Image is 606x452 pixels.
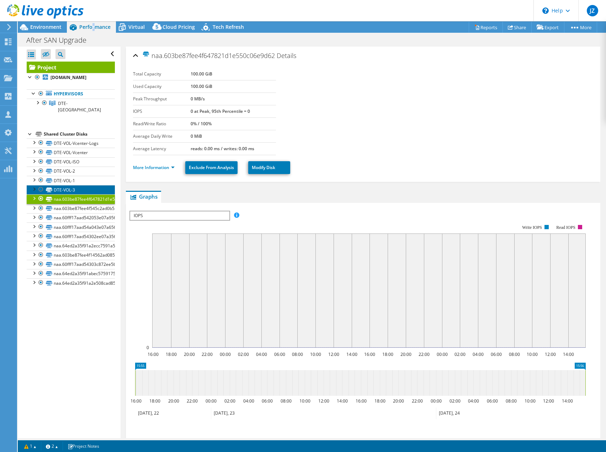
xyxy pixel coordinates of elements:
text: 04:00 [468,398,479,404]
svg: \n [542,7,549,14]
span: Performance [79,23,111,30]
text: 02:00 [455,351,466,357]
a: DTE-NYC [27,99,115,114]
text: 10:00 [299,398,310,404]
text: 14:00 [563,351,574,357]
text: 12:00 [328,351,339,357]
b: 0 MiB [191,133,202,139]
text: 06:00 [491,351,502,357]
a: naa.603be87fee4f647821d1e550c06e9d62 [27,194,115,204]
a: naa.603be87fee4f14562ad08550c06e1d23 [27,251,115,260]
label: IOPS [133,108,191,115]
label: Average Latency [133,145,191,152]
text: 18:00 [166,351,177,357]
text: 00:00 [437,351,448,357]
text: 04:00 [473,351,484,357]
a: naa.60fff17aad54302ee07a35646a73ed47 [27,232,115,241]
b: 0% / 100% [191,121,212,127]
a: naa.64ed2a35f91a2ecc7591a58a19364ad0 [27,241,115,250]
a: DTE-VOL-Vcenter [27,148,115,157]
text: 08:00 [292,351,303,357]
b: 100.00 GiB [191,83,212,89]
a: [DOMAIN_NAME] [27,73,115,82]
text: 06:00 [274,351,285,357]
text: 14:00 [346,351,357,357]
text: 14:00 [562,398,573,404]
a: Exclude From Analysis [185,161,238,174]
text: 12:00 [545,351,556,357]
a: Hypervisors [27,89,115,99]
b: 100.00 GiB [191,71,212,77]
text: 02:00 [224,398,235,404]
text: 16:00 [364,351,375,357]
a: DTE-VOL-2 [27,167,115,176]
text: 00:00 [431,398,442,404]
text: 12:00 [318,398,329,404]
a: Modify Disk [248,161,290,174]
a: More [564,22,597,33]
text: 06:00 [487,398,498,404]
a: Project [27,62,115,73]
text: 10:00 [527,351,538,357]
label: Used Capacity [133,83,191,90]
text: 00:00 [220,351,231,357]
b: 0 at Peak, 95th Percentile = 0 [191,108,250,114]
text: 14:00 [337,398,348,404]
label: Average Daily Write [133,133,191,140]
text: 22:00 [419,351,430,357]
span: Tech Refresh [213,23,244,30]
text: 12:00 [543,398,554,404]
text: 08:00 [281,398,292,404]
text: 04:00 [256,351,267,357]
text: 10:00 [310,351,321,357]
a: 2 [41,442,63,451]
text: 20:00 [400,351,411,357]
span: Details [277,51,296,60]
text: 22:00 [202,351,213,357]
a: DTE-VOL-3 [27,185,115,194]
a: naa.60fff17aad54a043e07a65646a73eddd [27,222,115,232]
text: Write IOPS [522,225,542,230]
text: 18:00 [382,351,393,357]
span: IOPS [130,211,229,220]
text: 16:00 [356,398,367,404]
a: DTE-VOL-1 [27,176,115,185]
text: 04:00 [243,398,254,404]
a: naa.603be87fee4f545c2ad0b550c06eed88 [27,204,115,213]
text: 10:00 [525,398,536,404]
span: Cloud Pricing [163,23,195,30]
a: Share [503,22,532,33]
a: DTE-VOL-Vcenter-Logs [27,138,115,148]
span: Environment [30,23,62,30]
a: naa.60fff17aad54303c872ee5b26e73bde0 [27,260,115,269]
b: [DOMAIN_NAME] [51,74,86,80]
a: Project Notes [63,442,104,451]
text: 22:00 [187,398,198,404]
text: 08:00 [509,351,520,357]
h1: After SAN Upgrade [23,36,97,44]
span: Graphs [129,193,158,200]
text: 20:00 [393,398,404,404]
text: 00:00 [206,398,217,404]
div: Shared Cluster Disks [44,130,115,138]
span: Virtual [128,23,145,30]
text: 16:00 [148,351,159,357]
b: 0 MB/s [191,96,205,102]
a: 1 [19,442,41,451]
a: naa.60fff17aad542053e07a95646a73ad48 [27,213,115,222]
text: Read IOPS [557,225,576,230]
label: Read/Write Ratio [133,120,191,127]
b: reads: 0.00 ms / writes: 0.00 ms [191,146,254,152]
span: naa.603be87fee4f647821d1e550c06e9d62 [142,51,275,59]
a: naa.64ed2a35f91abec57591758a1936ca58 [27,269,115,278]
text: 16:00 [131,398,142,404]
a: Reports [469,22,503,33]
label: Peak Throughput [133,95,191,103]
text: 02:00 [450,398,461,404]
a: DTE-VOL-ISO [27,157,115,167]
text: 06:00 [262,398,273,404]
text: 18:00 [149,398,160,404]
label: Total Capacity [133,70,191,78]
text: 20:00 [168,398,179,404]
text: 18:00 [374,398,386,404]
